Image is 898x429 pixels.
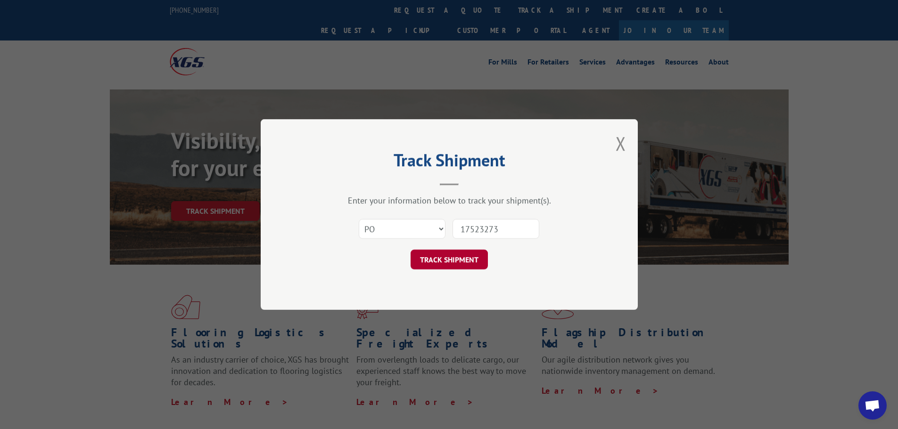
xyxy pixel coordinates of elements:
button: Close modal [616,131,626,156]
h2: Track Shipment [308,154,591,171]
div: Open chat [858,391,887,420]
div: Enter your information below to track your shipment(s). [308,195,591,206]
input: Number(s) [453,219,539,239]
button: TRACK SHIPMENT [411,250,488,269]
